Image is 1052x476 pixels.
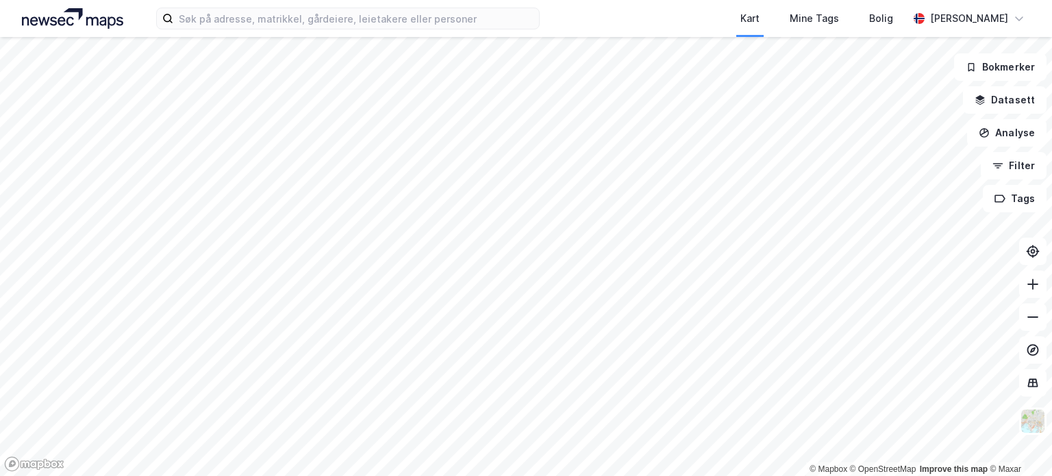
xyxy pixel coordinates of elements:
a: Mapbox homepage [4,456,64,472]
button: Datasett [963,86,1047,114]
div: Mine Tags [790,10,839,27]
input: Søk på adresse, matrikkel, gårdeiere, leietakere eller personer [173,8,539,29]
button: Tags [983,185,1047,212]
button: Bokmerker [954,53,1047,81]
img: Z [1020,408,1046,434]
iframe: Chat Widget [984,410,1052,476]
div: [PERSON_NAME] [930,10,1008,27]
img: logo.a4113a55bc3d86da70a041830d287a7e.svg [22,8,123,29]
button: Analyse [967,119,1047,147]
a: Improve this map [920,464,988,474]
div: Kontrollprogram for chat [984,410,1052,476]
button: Filter [981,152,1047,179]
div: Kart [740,10,760,27]
a: OpenStreetMap [850,464,916,474]
a: Mapbox [810,464,847,474]
div: Bolig [869,10,893,27]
